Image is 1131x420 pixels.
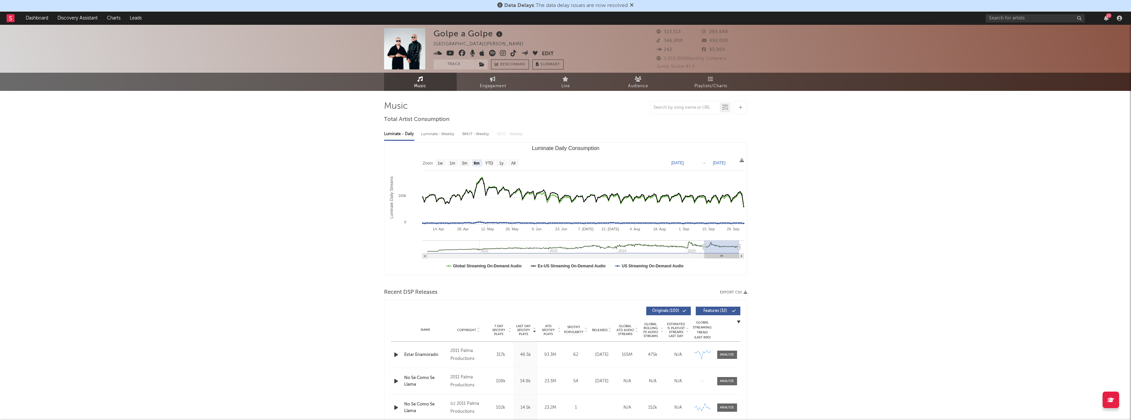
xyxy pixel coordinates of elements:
[591,378,613,385] div: [DATE]
[462,129,490,140] div: BMAT - Weekly
[433,227,444,231] text: 14. Apr
[384,73,457,91] a: Music
[450,347,486,363] div: 2011 Palma Productions
[490,324,508,336] span: 7 Day Spotify Plays
[675,73,747,91] a: Playlists/Charts
[564,378,587,385] div: 54
[404,352,447,358] a: Estar Enamorado
[423,161,433,166] text: Zoom
[656,30,681,34] span: 523,513
[532,227,542,231] text: 9. Jun
[727,227,739,231] text: 29. Sep
[490,404,512,411] div: 102k
[404,401,447,414] a: No Se Como Se Llama
[651,309,681,313] span: Originals ( 100 )
[702,161,706,165] text: →
[720,290,747,294] button: Export CSV
[646,307,691,315] button: Originals(100)
[667,404,689,411] div: N/A
[555,227,567,231] text: 23. Jun
[578,227,593,231] text: 7. [DATE]
[616,404,638,411] div: N/A
[702,39,728,43] span: 492,000
[630,3,634,8] span: Dismiss
[702,30,728,34] span: 289,648
[656,39,683,43] span: 346,800
[421,129,456,140] div: Luminate - Weekly
[438,161,443,166] text: 1w
[389,176,394,218] text: Luminate Daily Streams
[384,288,438,296] span: Recent DSP Releases
[53,12,102,25] a: Discovery Assistant
[540,378,561,385] div: 23.3M
[457,227,469,231] text: 28. Apr
[656,48,672,52] span: 242
[591,352,613,358] div: [DATE]
[679,227,689,231] text: 1. Sep
[21,12,53,25] a: Dashboard
[616,352,638,358] div: 105M
[602,73,675,91] a: Audience
[515,378,536,385] div: 14.8k
[529,73,602,91] a: Live
[564,325,583,335] span: Spotify Popularity
[511,161,515,166] text: All
[561,82,570,90] span: Live
[404,220,406,224] text: 0
[656,64,695,69] span: Jump Score: 41.9
[434,40,531,48] div: [GEOGRAPHIC_DATA] | [PERSON_NAME]
[540,352,561,358] div: 93.3M
[490,378,512,385] div: 108k
[702,227,715,231] text: 15. Sep
[499,161,503,166] text: 1y
[628,82,648,90] span: Audience
[398,194,406,198] text: 100k
[450,400,486,416] div: (c) 2011 Palma Productions
[642,352,664,358] div: 475k
[532,145,599,151] text: Luminate Daily Consumption
[434,59,475,69] button: Track
[384,116,449,124] span: Total Artist Consumption
[462,161,467,166] text: 3m
[667,322,685,338] span: Estimated % Playlist Streams Last Day
[650,105,720,110] input: Search by song name or URL
[986,14,1085,22] input: Search for artists
[125,12,146,25] a: Leads
[453,264,522,268] text: Global Streaming On-Demand Audio
[601,227,619,231] text: 21. [DATE]
[713,161,725,165] text: [DATE]
[538,264,606,268] text: Ex-US Streaming On-Demand Audio
[1104,16,1109,21] button: 27
[656,57,726,61] span: 1,010,809 Monthly Listeners
[642,322,660,338] span: Global Rolling 7D Audio Streams
[450,373,486,389] div: 2011 Palma Productions
[404,327,447,332] div: Name
[504,3,534,8] span: Data Delays
[500,61,525,69] span: Benchmark
[700,309,730,313] span: Features ( 32 )
[449,161,455,166] text: 1m
[102,12,125,25] a: Charts
[692,320,712,340] div: Global Streaming Trend (Last 60D)
[474,161,479,166] text: 6m
[384,129,414,140] div: Luminate - Daily
[540,324,557,336] span: ATD Spotify Plays
[485,161,493,166] text: YTD
[671,161,684,165] text: [DATE]
[702,48,725,52] span: 95,000
[490,352,512,358] div: 317k
[515,352,536,358] div: 46.5k
[532,59,564,69] button: Summary
[564,404,587,411] div: 1
[457,328,476,332] span: Copyright
[564,352,587,358] div: 62
[404,375,447,388] a: No Sé Como Se Llama
[434,28,504,39] div: Golpe a Golpe
[616,324,634,336] span: Global ATD Audio Streams
[491,59,529,69] a: Benchmark
[414,82,426,90] span: Music
[515,404,536,411] div: 14.5k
